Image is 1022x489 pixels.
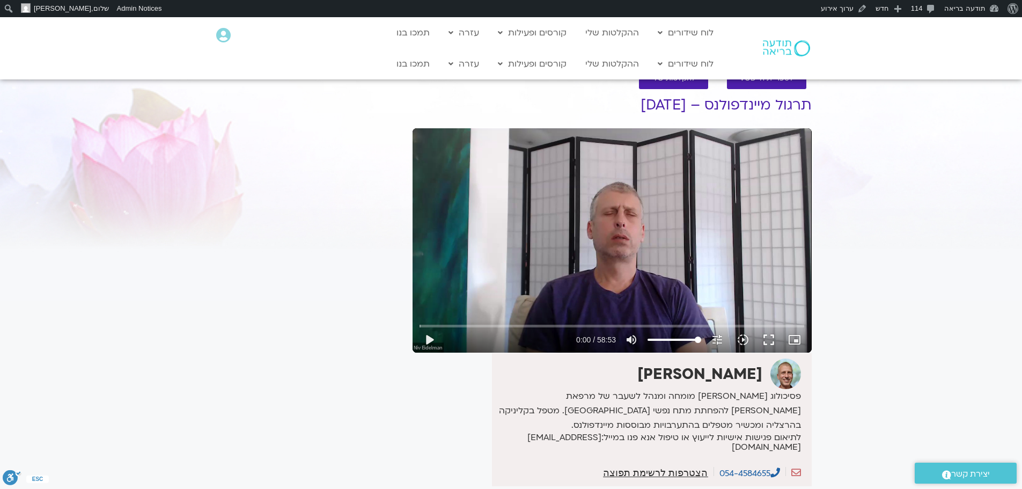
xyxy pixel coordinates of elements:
a: יצירת קשר [915,463,1017,484]
a: תמכו בנו [391,54,435,74]
span: להקלטות שלי [652,75,695,83]
a: עזרה [443,54,484,74]
a: עזרה [443,23,484,43]
a: ההקלטות שלי [580,54,644,74]
strong: [PERSON_NAME] [637,364,762,384]
a: תמכו בנו [391,23,435,43]
a: קורסים ופעילות [492,23,572,43]
p: לתיאום פגישות אישיות לייעוץ או טיפול אנא פנו במייל: [EMAIL_ADDRESS][DOMAIN_NAME] [495,433,800,452]
a: 054-4584655 [719,468,780,479]
a: קורסים ופעילות [492,54,572,74]
a: ההקלטות שלי [580,23,644,43]
a: לוח שידורים [652,23,719,43]
h1: תרגול מיינדפולנס – [DATE] [413,97,812,113]
img: תודעה בריאה [763,40,810,56]
span: לספריית ה-VOD [740,75,793,83]
img: ניב אידלמן [770,359,801,389]
a: הצטרפות לרשימת תפוצה [603,468,708,478]
span: יצירת קשר [951,467,990,481]
span: [PERSON_NAME] [34,4,91,12]
p: פסיכולוג [PERSON_NAME] מומחה ומנהל לשעבר של מרפאת [PERSON_NAME] להפחתת מתח נפשי [GEOGRAPHIC_DATA]... [495,389,800,433]
a: לוח שידורים [652,54,719,74]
